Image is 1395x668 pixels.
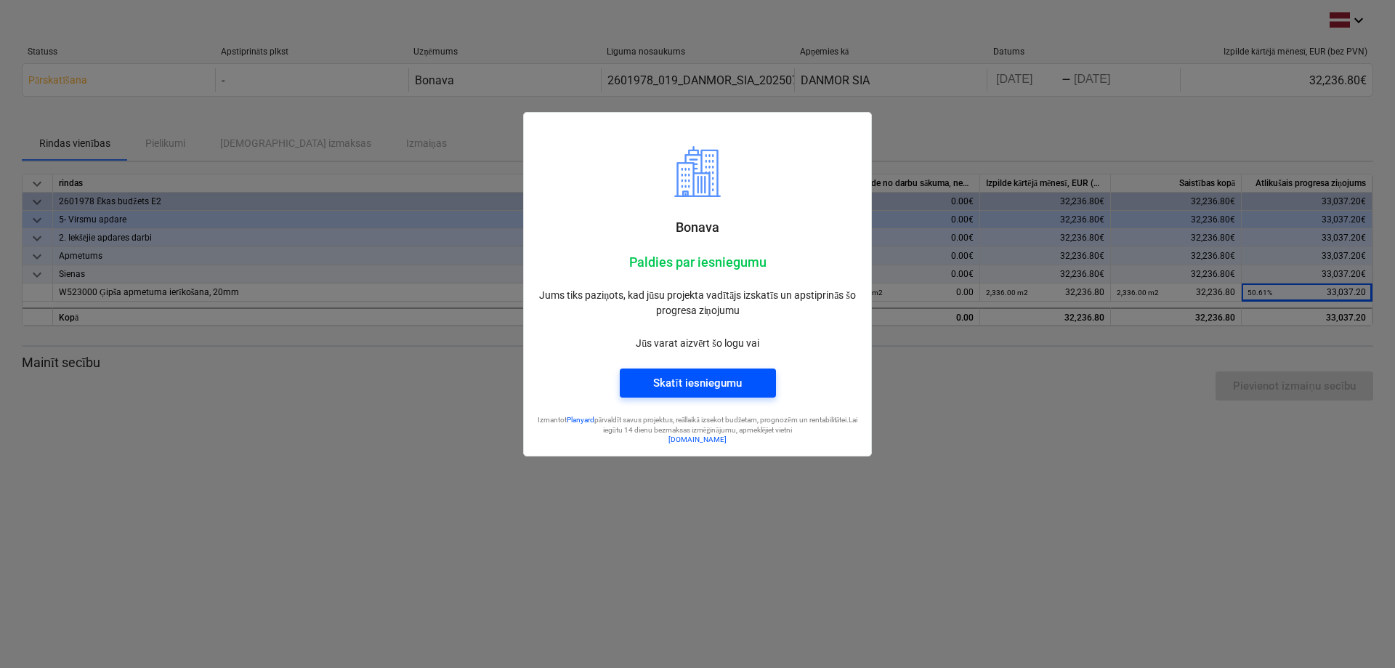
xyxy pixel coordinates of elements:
p: Paldies par iesniegumu [535,254,860,271]
p: Jums tiks paziņots, kad jūsu projekta vadītājs izskatīs un apstiprinās šo progresa ziņojumu [535,288,860,318]
button: Skatīt iesniegumu [620,369,776,398]
a: [DOMAIN_NAME] [668,435,727,443]
a: Planyard [567,416,594,424]
p: Izmantot pārvaldīt savus projektus, reāllaikā izsekot budžetam, prognozēm un rentabilitātei. Lai ... [535,415,860,435]
p: Bonava [535,219,860,236]
p: Jūs varat aizvērt šo logu vai [535,336,860,351]
div: Skatīt iesniegumu [653,374,741,393]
